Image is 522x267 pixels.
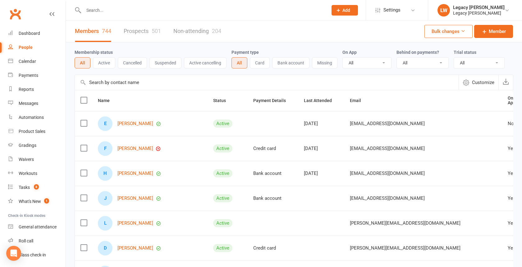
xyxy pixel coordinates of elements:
label: Membership status [75,50,113,55]
div: Open Intercom Messenger [6,246,21,261]
a: [PERSON_NAME] [117,146,153,151]
a: [PERSON_NAME] [117,121,153,126]
div: Legacy [PERSON_NAME] [453,10,505,16]
button: Add [332,5,358,16]
input: Search... [82,6,323,15]
a: Member [474,25,513,38]
a: General attendance kiosk mode [8,220,66,234]
div: Josquin [98,191,112,206]
button: Bank account [272,57,309,68]
div: Class check-in [19,252,46,257]
div: What's New [19,199,41,204]
a: [PERSON_NAME] [117,246,153,251]
button: Active [93,57,115,68]
div: Credit card [253,146,293,151]
button: Bulk changes [424,25,473,38]
a: Roll call [8,234,66,248]
a: People [8,40,66,54]
button: Customize [459,75,498,90]
div: Calendar [19,59,36,64]
a: What's New1 [8,194,66,208]
a: [PERSON_NAME] [117,221,153,226]
div: Credit card [253,246,293,251]
div: Bank account [253,196,293,201]
span: 1 [44,198,49,204]
button: Last Attended [304,97,339,104]
label: On App [342,50,357,55]
a: Product Sales [8,124,66,138]
span: Add [342,8,350,13]
span: Last Attended [304,98,339,103]
a: Class kiosk mode [8,248,66,262]
span: [EMAIL_ADDRESS][DOMAIN_NAME] [350,167,425,179]
div: Workouts [19,171,37,176]
a: Calendar [8,54,66,68]
a: Workouts [8,166,66,180]
a: Clubworx [7,6,23,22]
span: Payment Details [253,98,293,103]
th: On App [502,90,521,111]
button: Name [98,97,117,104]
div: Roll call [19,238,33,243]
button: Active cancelling [184,57,227,68]
div: Messages [19,101,38,106]
span: Settings [383,3,401,17]
div: Elias [98,116,112,131]
div: Faris [98,141,112,156]
a: Messages [8,96,66,110]
div: Yes [508,171,515,176]
div: 204 [212,28,221,34]
div: [DATE] [304,146,339,151]
a: [PERSON_NAME] [117,171,153,176]
a: Tasks 8 [8,180,66,194]
button: All [231,57,247,68]
span: [EMAIL_ADDRESS][DOMAIN_NAME] [350,192,425,204]
div: People [19,45,33,50]
span: [EMAIL_ADDRESS][DOMAIN_NAME] [350,143,425,154]
div: No [508,121,515,126]
a: Waivers [8,152,66,166]
div: Active [213,119,232,128]
span: Email [350,98,368,103]
button: Payment Details [253,97,293,104]
div: Waivers [19,157,34,162]
a: Gradings [8,138,66,152]
span: [PERSON_NAME][EMAIL_ADDRESS][DOMAIN_NAME] [350,217,460,229]
div: 501 [152,28,161,34]
span: Customize [472,79,494,86]
label: Payment type [231,50,259,55]
div: Product Sales [19,129,45,134]
div: Dashboard [19,31,40,36]
div: Active [213,169,232,177]
div: Yes [508,146,515,151]
span: [EMAIL_ADDRESS][DOMAIN_NAME] [350,118,425,129]
div: Yes [508,196,515,201]
a: [PERSON_NAME] [117,196,153,201]
button: All [75,57,90,68]
div: LW [437,4,450,16]
div: Luke [98,216,112,231]
div: Yes [508,246,515,251]
div: Payments [19,73,38,78]
button: Missing [312,57,337,68]
div: Yes [508,221,515,226]
button: Status [213,97,233,104]
span: Member [489,28,506,35]
a: Non-attending204 [173,21,221,42]
a: Members744 [75,21,111,42]
a: Dashboard [8,26,66,40]
div: Legacy [PERSON_NAME] [453,5,505,10]
div: Automations [19,115,44,120]
span: 8 [34,184,39,190]
div: Reports [19,87,34,92]
div: [DATE] [304,171,339,176]
span: Name [98,98,117,103]
button: Card [250,57,270,68]
button: Suspended [149,57,181,68]
span: Status [213,98,233,103]
div: [DATE] [304,121,339,126]
span: [PERSON_NAME][EMAIL_ADDRESS][DOMAIN_NAME] [350,242,460,254]
div: Active [213,194,232,202]
div: Active [213,144,232,152]
button: Cancelled [118,57,147,68]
